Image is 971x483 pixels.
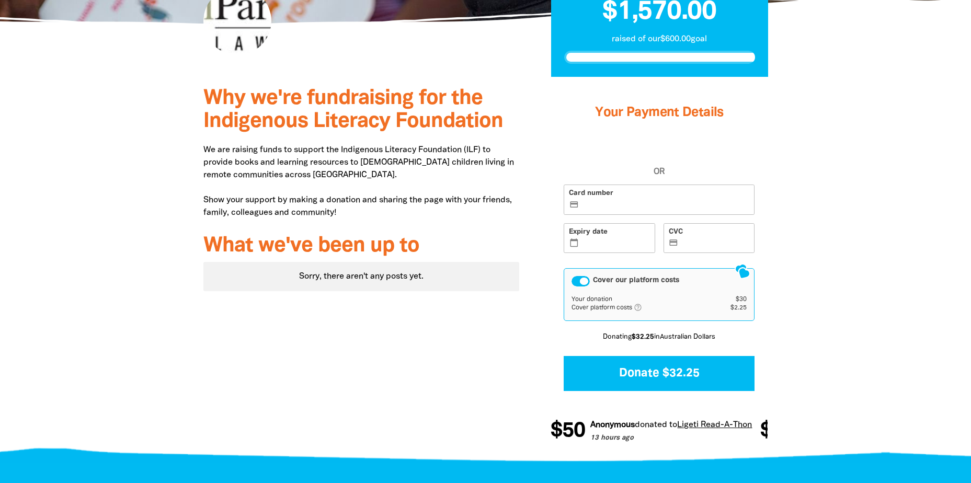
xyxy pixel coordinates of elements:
div: Donation stream [551,415,768,448]
p: raised of our $600.00 goal [564,33,755,45]
p: 13 hours ago [590,433,752,444]
iframe: Secure card number input frame [581,201,749,210]
p: Donating in Australian Dollars [564,332,755,343]
i: help_outlined [634,303,650,312]
a: Ligeti Read-A-Thon [677,421,752,429]
div: Paginated content [203,262,520,291]
span: donated to [635,421,677,429]
td: $2.25 [715,303,747,313]
span: $150 [760,421,806,442]
b: $32.25 [632,334,654,340]
button: Donate $32.25 [564,356,755,391]
h3: What we've been up to [203,235,520,258]
td: $30 [715,295,747,304]
em: Anonymous [590,421,635,429]
p: We are raising funds to support the Indigenous Literacy Foundation (ILF) to provide books and lea... [203,144,520,219]
div: Sorry, there aren't any posts yet. [203,262,520,291]
iframe: PayPal-paypal [564,142,755,166]
button: Cover our platform costs [572,276,590,286]
h3: Your Payment Details [564,92,755,134]
i: calendar_today [569,238,579,248]
span: $50 [551,421,585,442]
td: Your donation [572,295,714,304]
span: OR [564,166,755,178]
iframe: Secure CVC input frame [681,239,750,248]
td: Cover platform costs [572,303,714,313]
span: Why we're fundraising for the Indigenous Literacy Foundation [203,89,503,131]
i: credit_card [569,200,579,210]
iframe: Secure expiration date input frame [581,239,650,248]
i: credit_card [669,238,679,248]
